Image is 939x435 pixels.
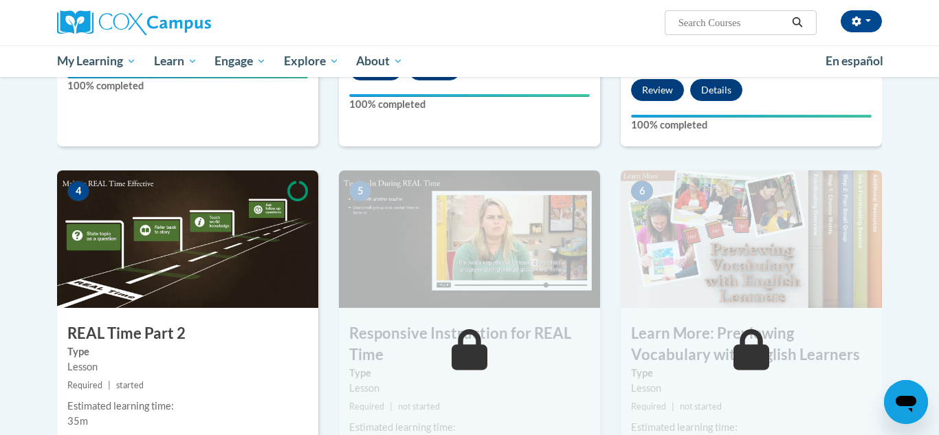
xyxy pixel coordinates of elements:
button: Review [631,79,684,101]
div: Main menu [36,45,903,77]
a: Explore [275,45,348,77]
label: 100% completed [349,97,590,112]
iframe: Button to launch messaging window [884,380,928,424]
h3: Responsive Instruction for REAL Time [339,323,600,366]
a: About [348,45,412,77]
span: 5 [349,181,371,201]
label: 100% completed [67,78,308,93]
div: Your progress [631,115,872,118]
div: Lesson [349,381,590,396]
span: not started [398,401,440,412]
div: Estimated learning time: [349,420,590,435]
label: Type [631,366,872,381]
label: Type [67,344,308,359]
span: | [390,401,393,412]
div: Lesson [67,359,308,375]
button: Account Settings [841,10,882,32]
div: Lesson [631,381,872,396]
div: Your progress [67,76,308,78]
img: Cox Campus [57,10,211,35]
span: Required [631,401,666,412]
span: Engage [214,53,266,69]
a: My Learning [48,45,145,77]
div: Your progress [349,94,590,97]
span: My Learning [57,53,136,69]
label: Type [349,366,590,381]
h3: REAL Time Part 2 [57,323,318,344]
div: Estimated learning time: [67,399,308,414]
span: 35m [67,415,88,427]
span: not started [680,401,722,412]
h3: Learn More: Previewing Vocabulary with English Learners [621,323,882,366]
span: 6 [631,181,653,201]
span: Required [67,380,102,390]
a: En español [817,47,892,76]
span: | [108,380,111,390]
span: Explore [284,53,339,69]
span: En español [826,54,883,68]
button: Details [690,79,742,101]
img: Course Image [57,170,318,308]
img: Course Image [621,170,882,308]
label: 100% completed [631,118,872,133]
img: Course Image [339,170,600,308]
span: Required [349,401,384,412]
a: Engage [206,45,275,77]
span: Learn [154,53,197,69]
span: started [116,380,144,390]
div: Estimated learning time: [631,420,872,435]
span: | [672,401,674,412]
a: Learn [145,45,206,77]
input: Search Courses [677,14,787,31]
button: Search [787,14,808,31]
a: Cox Campus [57,10,318,35]
span: 4 [67,181,89,201]
span: About [356,53,403,69]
